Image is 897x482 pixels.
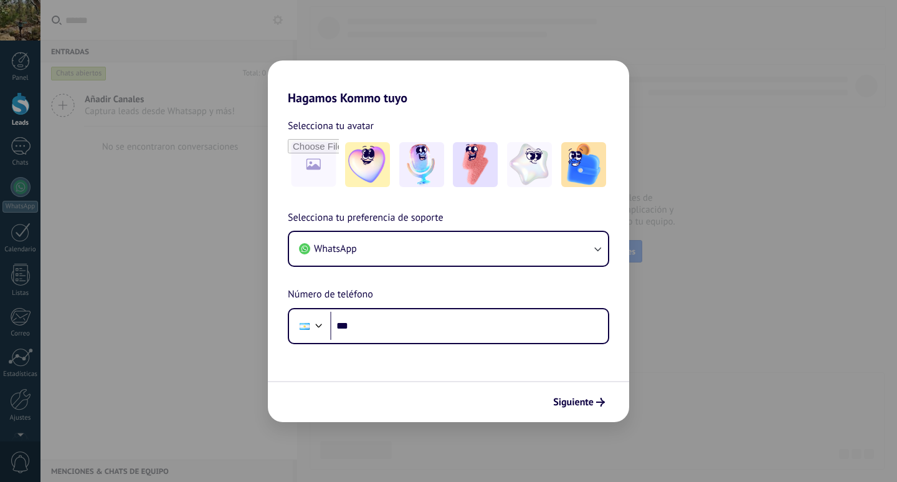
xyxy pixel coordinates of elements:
img: -3.jpeg [453,142,498,187]
span: Selecciona tu preferencia de soporte [288,210,444,226]
img: -5.jpeg [561,142,606,187]
span: Siguiente [553,398,594,407]
span: Número de teléfono [288,287,373,303]
div: Argentina: + 54 [293,313,316,339]
span: Selecciona tu avatar [288,118,374,134]
button: Siguiente [548,392,610,413]
img: -1.jpeg [345,142,390,187]
button: WhatsApp [289,232,608,266]
h2: Hagamos Kommo tuyo [268,60,629,105]
img: -2.jpeg [399,142,444,187]
img: -4.jpeg [507,142,552,187]
span: WhatsApp [314,243,357,255]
